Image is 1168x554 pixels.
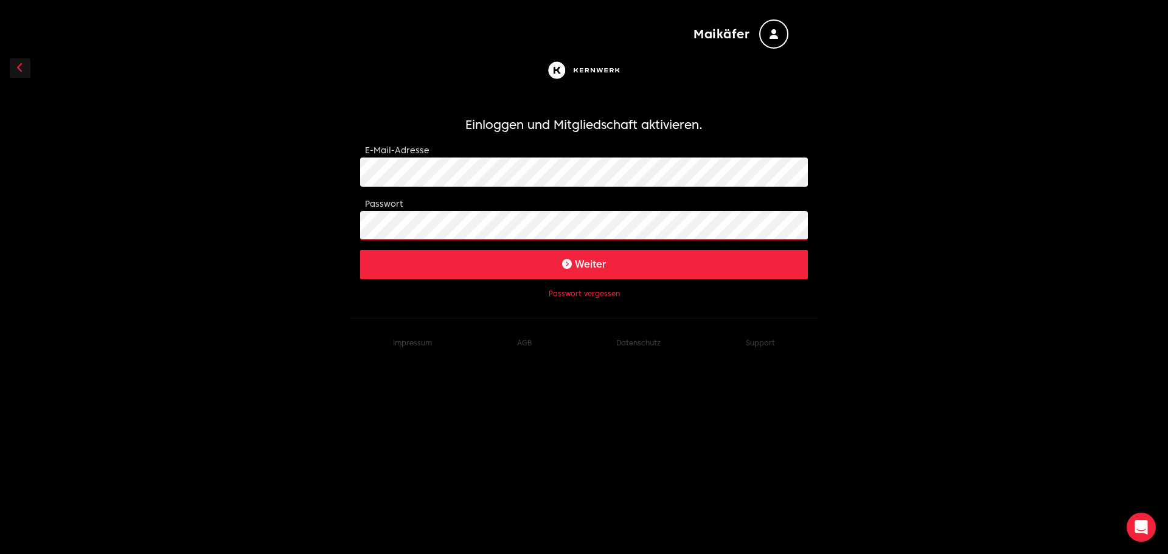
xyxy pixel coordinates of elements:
button: Support [746,338,775,348]
img: Kernwerk® [545,58,623,82]
span: Maikäfer [693,26,749,43]
button: Passwort vergessen [549,289,620,299]
a: AGB [517,338,532,347]
button: Weiter [360,250,808,279]
a: Impressum [393,338,432,347]
a: Datenschutz [616,338,661,347]
button: Maikäfer [693,19,788,49]
label: Passwort [365,199,403,209]
div: Open Intercom Messenger [1127,513,1156,542]
label: E-Mail-Adresse [365,145,429,155]
h1: Einloggen und Mitgliedschaft aktivieren. [360,116,808,133]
